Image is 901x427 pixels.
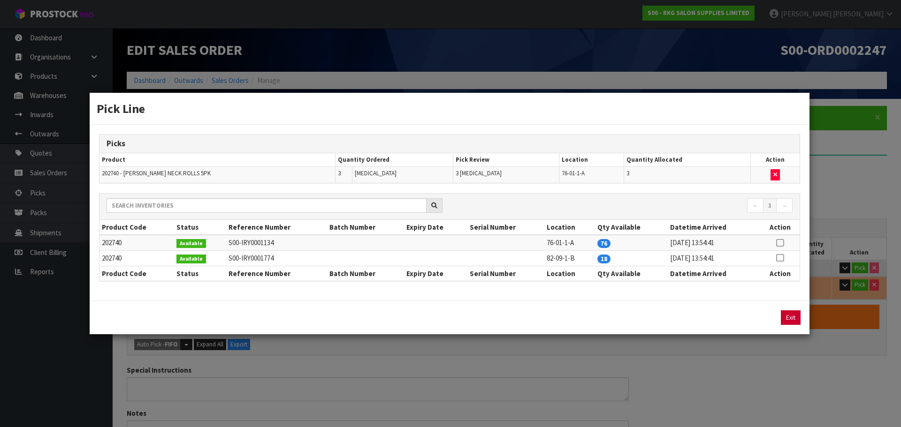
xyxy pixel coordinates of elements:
span: 76-01-1-A [562,169,585,177]
span: 3 [626,169,629,177]
th: Action [760,266,800,281]
th: Qty Available [595,266,668,281]
th: Serial Number [467,266,544,281]
th: Location [559,153,624,167]
td: 202740 [99,250,174,266]
span: Available [176,239,206,248]
th: Expiry Date [404,266,467,281]
span: 202740 - [PERSON_NAME] NECK ROLLS 5PK [102,169,211,177]
span: Available [176,255,206,264]
h3: Picks [107,139,793,148]
th: Reference Number [226,266,328,281]
th: Batch Number [327,220,404,235]
th: Location [544,266,595,281]
nav: Page navigation [457,198,793,215]
th: Quantity Allocated [624,153,750,167]
span: 18 [597,255,611,263]
th: Qty Available [595,220,668,235]
a: 1 [763,198,777,213]
button: Exit [781,310,801,325]
td: 82-09-1-B [544,250,595,266]
span: 3 [MEDICAL_DATA] [456,169,502,177]
input: Search inventories [107,198,427,213]
th: Expiry Date [404,220,467,235]
th: Location [544,220,595,235]
td: [DATE] 13:54:41 [668,235,760,250]
span: [MEDICAL_DATA] [355,169,397,177]
td: 202740 [99,235,174,250]
td: S00-IRY0001134 [226,235,328,250]
th: Datetime Arrived [668,220,760,235]
th: Product [99,153,336,167]
a: → [776,198,793,213]
th: Pick Review [453,153,559,167]
a: ← [747,198,764,213]
th: Status [174,266,226,281]
span: 76 [597,239,611,248]
th: Action [750,153,800,167]
td: [DATE] 13:54:41 [668,250,760,266]
td: 76-01-1-A [544,235,595,250]
th: Reference Number [226,220,328,235]
th: Serial Number [467,220,544,235]
th: Status [174,220,226,235]
th: Datetime Arrived [668,266,760,281]
th: Batch Number [327,266,404,281]
h3: Pick Line [97,100,802,117]
td: S00-IRY0001774 [226,250,328,266]
span: 3 [338,169,341,177]
th: Product Code [99,266,174,281]
th: Product Code [99,220,174,235]
th: Quantity Ordered [336,153,453,167]
th: Action [760,220,800,235]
